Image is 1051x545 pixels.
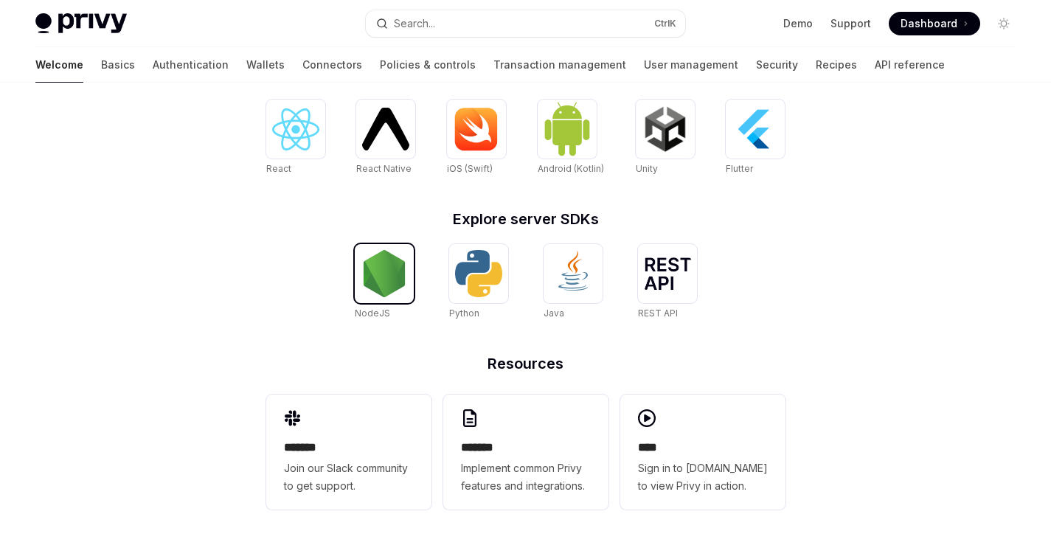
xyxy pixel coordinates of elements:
[538,100,604,176] a: Android (Kotlin)Android (Kotlin)
[638,244,697,321] a: REST APIREST API
[355,244,414,321] a: NodeJSNodeJS
[726,100,785,176] a: FlutterFlutter
[816,47,857,83] a: Recipes
[361,250,408,297] img: NodeJS
[356,163,412,174] span: React Native
[266,356,785,371] h2: Resources
[544,101,591,156] img: Android (Kotlin)
[380,47,476,83] a: Policies & controls
[266,212,785,226] h2: Explore server SDKs
[246,47,285,83] a: Wallets
[549,250,597,297] img: Java
[443,395,608,510] a: **** **Implement common Privy features and integrations.
[538,163,604,174] span: Android (Kotlin)
[493,47,626,83] a: Transaction management
[636,163,658,174] span: Unity
[284,459,414,495] span: Join our Slack community to get support.
[830,16,871,31] a: Support
[266,100,325,176] a: ReactReact
[783,16,813,31] a: Demo
[544,244,603,321] a: JavaJava
[875,47,945,83] a: API reference
[544,308,564,319] span: Java
[356,100,415,176] a: React NativeReact Native
[453,107,500,151] img: iOS (Swift)
[620,395,785,510] a: ****Sign in to [DOMAIN_NAME] to view Privy in action.
[756,47,798,83] a: Security
[638,308,678,319] span: REST API
[447,100,506,176] a: iOS (Swift)iOS (Swift)
[101,47,135,83] a: Basics
[654,18,676,29] span: Ctrl K
[732,105,779,153] img: Flutter
[638,459,768,495] span: Sign in to [DOMAIN_NAME] to view Privy in action.
[726,163,753,174] span: Flutter
[644,47,738,83] a: User management
[449,308,479,319] span: Python
[901,16,957,31] span: Dashboard
[355,308,390,319] span: NodeJS
[636,100,695,176] a: UnityUnity
[272,108,319,150] img: React
[992,12,1016,35] button: Toggle dark mode
[644,257,691,290] img: REST API
[35,47,83,83] a: Welcome
[447,163,493,174] span: iOS (Swift)
[153,47,229,83] a: Authentication
[266,395,431,510] a: **** **Join our Slack community to get support.
[889,12,980,35] a: Dashboard
[449,244,508,321] a: PythonPython
[35,13,127,34] img: light logo
[302,47,362,83] a: Connectors
[394,15,435,32] div: Search...
[455,250,502,297] img: Python
[461,459,591,495] span: Implement common Privy features and integrations.
[266,163,291,174] span: React
[642,105,689,153] img: Unity
[366,10,684,37] button: Search...CtrlK
[362,108,409,150] img: React Native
